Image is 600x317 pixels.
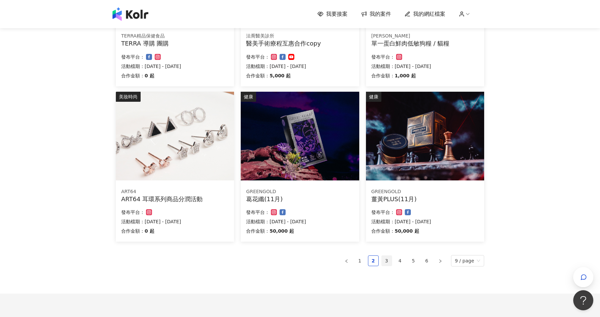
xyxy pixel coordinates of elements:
[121,188,229,195] div: ART64
[341,255,352,266] li: Previous Page
[395,72,416,80] p: 1,000 起
[371,33,479,39] div: [PERSON_NAME]
[371,208,395,216] p: 發布平台：
[246,39,354,48] div: 醫美手術療程互惠合作copy
[438,259,442,263] span: right
[241,92,256,102] div: 健康
[408,256,419,266] a: 5
[413,10,445,18] span: 我的網紅檔案
[451,255,484,266] div: Page Size
[121,218,229,226] p: 活動檔期：[DATE] - [DATE]
[368,256,378,266] a: 2
[341,255,352,266] button: left
[116,92,234,180] img: 耳環系列銀飾
[381,255,392,266] li: 3
[121,39,229,48] div: TERRA 導購 團購
[246,62,354,70] p: 活動檔期：[DATE] - [DATE]
[370,10,391,18] span: 我的案件
[145,227,154,235] p: 0 起
[270,72,291,80] p: 5,000 起
[145,72,154,80] p: 0 起
[116,92,141,102] div: 美妝時尚
[345,259,349,263] span: left
[121,208,145,216] p: 發布平台：
[371,227,395,235] p: 合作金額：
[355,256,365,266] a: 1
[408,255,419,266] li: 5
[382,256,392,266] a: 3
[368,255,379,266] li: 2
[371,188,479,195] div: GREENGOLD
[455,255,480,266] span: 9 / page
[246,53,270,61] p: 發布平台：
[395,256,405,266] a: 4
[404,10,445,18] a: 我的網紅檔案
[246,188,354,195] div: GREENGOLD
[371,62,479,70] p: 活動檔期：[DATE] - [DATE]
[270,227,294,235] p: 50,000 起
[395,255,405,266] li: 4
[246,195,354,203] div: 葛花纖(11月)
[371,218,479,226] p: 活動檔期：[DATE] - [DATE]
[121,72,145,80] p: 合作金額：
[317,10,348,18] a: 我要接案
[121,195,229,203] div: ART64 耳環系列商品分潤活動
[395,227,419,235] p: 50,000 起
[112,7,148,21] img: logo
[435,255,446,266] li: Next Page
[246,218,354,226] p: 活動檔期：[DATE] - [DATE]
[422,256,432,266] a: 6
[361,10,391,18] a: 我的案件
[371,39,479,48] div: 單一蛋白鮮肉低敏狗糧 / 貓糧
[241,92,359,180] img: 葛花纖
[371,72,395,80] p: 合作金額：
[435,255,446,266] button: right
[246,227,270,235] p: 合作金額：
[326,10,348,18] span: 我要接案
[121,62,229,70] p: 活動檔期：[DATE] - [DATE]
[371,53,395,61] p: 發布平台：
[366,92,484,180] img: 薑黃PLUS
[371,195,479,203] div: 薑黃PLUS(11月)
[246,33,354,39] div: 法喬醫美診所
[246,72,270,80] p: 合作金額：
[121,53,145,61] p: 發布平台：
[366,92,381,102] div: 健康
[246,208,270,216] p: 發布平台：
[121,227,145,235] p: 合作金額：
[573,290,593,310] iframe: Help Scout Beacon - Open
[121,33,229,39] div: TERRA精品保健食品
